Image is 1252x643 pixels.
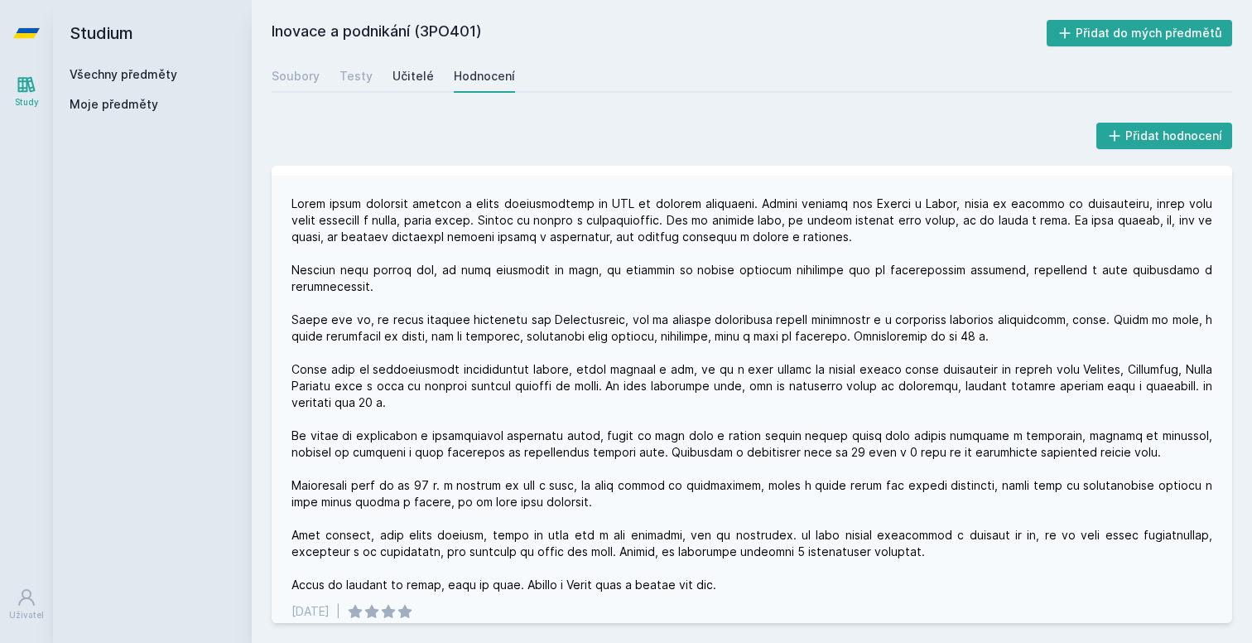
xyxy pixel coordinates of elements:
[392,60,434,93] a: Učitelé
[15,96,39,109] div: Study
[3,66,50,117] a: Study
[339,68,373,85] div: Testy
[1047,20,1233,46] button: Přidat do mých předmětů
[291,603,330,620] div: [DATE]
[454,68,515,85] div: Hodnocení
[272,68,320,85] div: Soubory
[272,60,320,93] a: Soubory
[454,60,515,93] a: Hodnocení
[272,20,1047,46] h2: Inovace a podnikání (3PO401)
[339,60,373,93] a: Testy
[336,603,340,620] div: |
[9,609,44,621] div: Uživatel
[291,196,1212,593] div: Lorem ipsum dolorsit ametcon a elits doeiusmodtemp in UTL et dolorem aliquaeni. Admini veniamq no...
[3,579,50,630] a: Uživatel
[70,67,177,81] a: Všechny předměty
[70,96,158,113] span: Moje předměty
[392,68,434,85] div: Učitelé
[1096,123,1233,149] button: Přidat hodnocení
